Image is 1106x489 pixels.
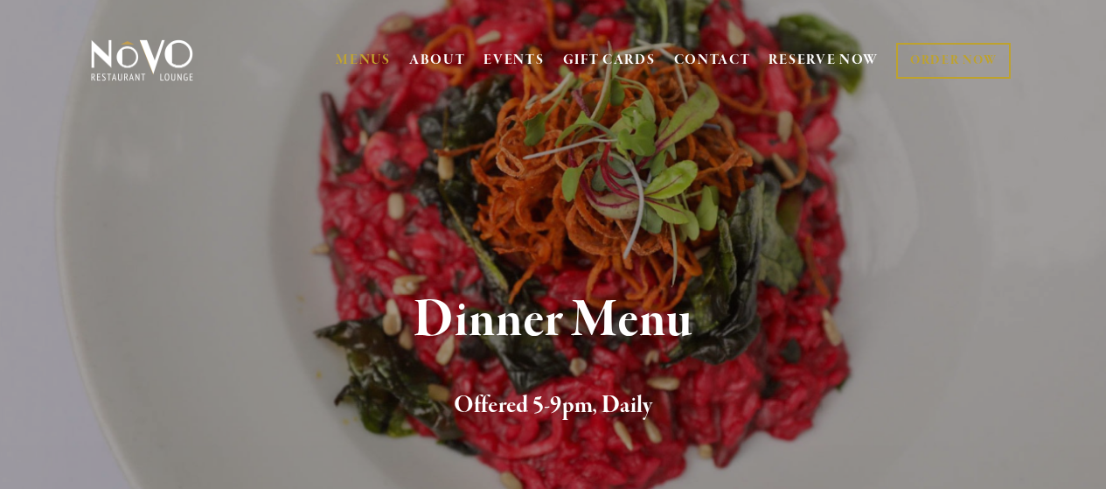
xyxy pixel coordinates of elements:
img: Novo Restaurant &amp; Lounge [87,38,197,82]
a: GIFT CARDS [563,44,656,77]
a: ABOUT [409,52,466,69]
h2: Offered 5-9pm, Daily [115,388,991,424]
a: CONTACT [674,44,751,77]
a: EVENTS [483,52,544,69]
a: RESERVE NOW [769,44,879,77]
a: ORDER NOW [896,43,1011,79]
a: MENUS [336,52,391,69]
h1: Dinner Menu [115,292,991,349]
